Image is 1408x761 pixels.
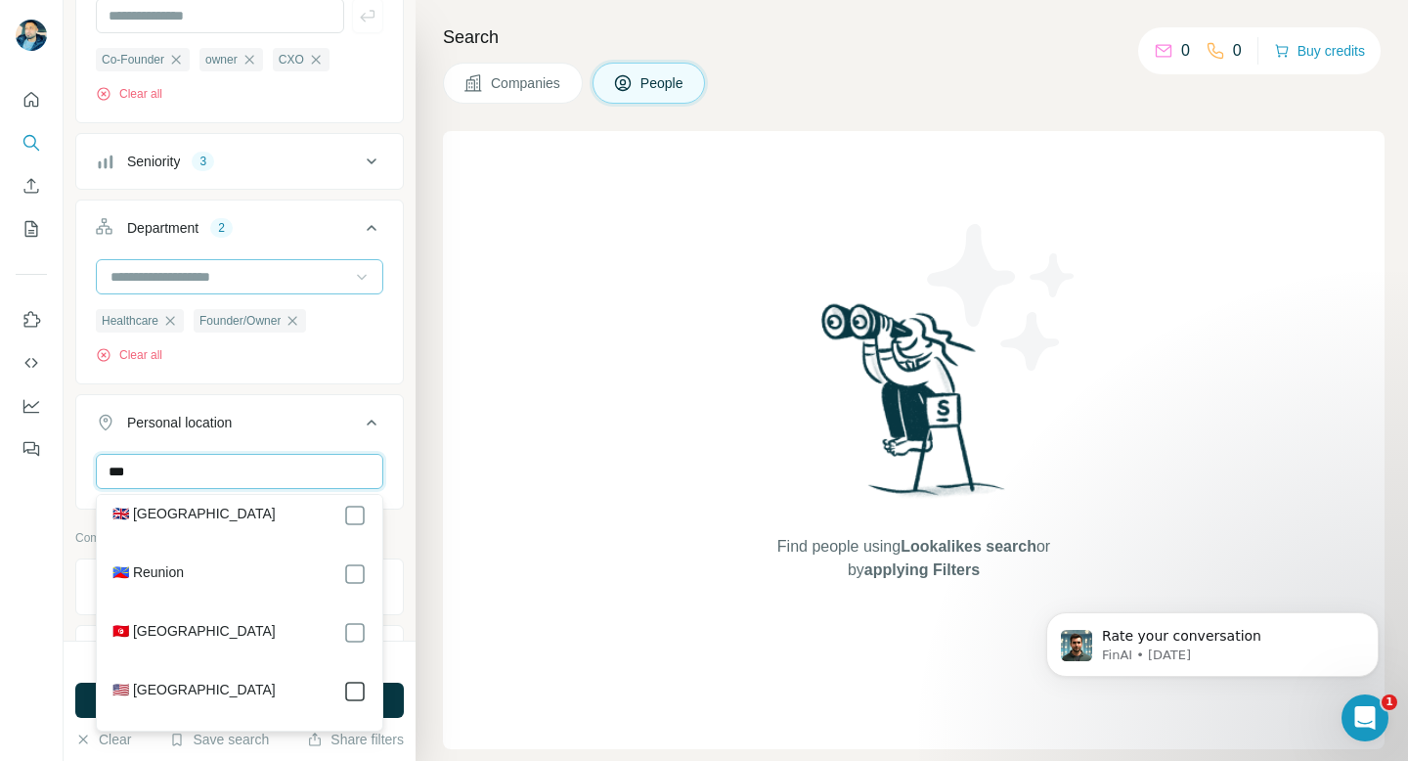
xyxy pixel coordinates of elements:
[1233,39,1242,63] p: 0
[16,82,47,117] button: Quick start
[76,138,403,185] button: Seniority3
[443,23,1385,51] h4: Search
[169,730,269,749] button: Save search
[112,504,276,527] label: 🇬🇧 [GEOGRAPHIC_DATA]
[307,730,404,749] button: Share filters
[16,125,47,160] button: Search
[16,168,47,203] button: Enrich CSV
[1017,571,1408,708] iframe: Intercom notifications message
[96,346,162,364] button: Clear all
[813,298,1016,516] img: Surfe Illustration - Woman searching with binoculars
[16,302,47,337] button: Use Surfe on LinkedIn
[1342,694,1388,741] iframe: Intercom live chat
[757,535,1070,582] span: Find people using or by
[76,630,403,677] button: Industry
[16,431,47,467] button: Feedback
[210,219,233,237] div: 2
[75,683,404,718] button: Run search
[102,312,158,330] span: Healthcare
[1274,37,1365,65] button: Buy credits
[127,152,180,171] div: Seniority
[205,51,238,68] span: owner
[16,345,47,380] button: Use Surfe API
[192,153,214,170] div: 3
[901,538,1036,555] span: Lookalikes search
[199,312,281,330] span: Founder/Owner
[16,211,47,246] button: My lists
[640,73,685,93] span: People
[864,561,980,578] span: applying Filters
[1382,694,1397,710] span: 1
[76,204,403,259] button: Department2
[127,218,198,238] div: Department
[96,85,162,103] button: Clear all
[491,73,562,93] span: Companies
[75,529,404,547] p: Company information
[112,680,276,703] label: 🇺🇸 [GEOGRAPHIC_DATA]
[127,413,232,432] div: Personal location
[112,562,184,586] label: 🇷🇪 Reunion
[76,399,403,454] button: Personal location
[16,388,47,424] button: Dashboard
[914,209,1090,385] img: Surfe Illustration - Stars
[1181,39,1190,63] p: 0
[102,51,164,68] span: Co-Founder
[76,563,403,610] button: Company
[112,621,276,645] label: 🇹🇳 [GEOGRAPHIC_DATA]
[16,20,47,51] img: Avatar
[75,730,131,749] button: Clear
[279,51,304,68] span: CXO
